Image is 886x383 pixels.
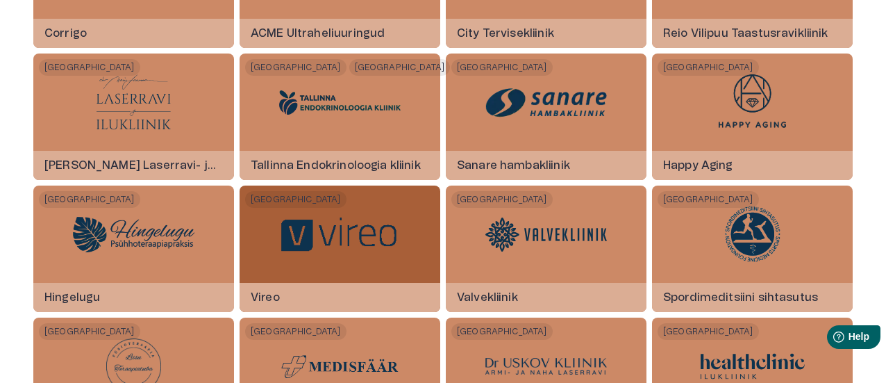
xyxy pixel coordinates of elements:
[451,191,553,208] span: [GEOGRAPHIC_DATA]
[446,15,565,52] h6: City Tervisekliinik
[33,279,111,316] h6: Hingelugu
[485,358,607,375] img: Dr USKOV KLIINIK logo
[240,54,440,180] a: [GEOGRAPHIC_DATA][GEOGRAPHIC_DATA]Tallinna Endokrinoloogia kliinik logoTallinna Endokrinoloogia k...
[446,147,581,184] h6: Sanare hambakliinik
[658,323,759,340] span: [GEOGRAPHIC_DATA]
[33,147,234,184] h6: [PERSON_NAME] Laserravi- ja Ilukliinik
[279,90,401,115] img: Tallinna Endokrinoloogia kliinik logo
[719,74,787,130] img: Happy Aging logo
[446,279,529,316] h6: Valvekliinik
[245,191,346,208] span: [GEOGRAPHIC_DATA]
[446,54,646,180] a: [GEOGRAPHIC_DATA]Sanare hambakliinik logoSanare hambakliinik
[33,54,234,180] a: [GEOGRAPHIC_DATA]Dr Mari Laasma Laserravi- ja Ilukliinik logo[PERSON_NAME] Laserravi- ja Ilukliinik
[279,215,401,254] img: Vireo logo
[485,218,607,252] img: Valvekliinik logo
[652,279,829,316] h6: Spordimeditsiini sihtasutus
[725,206,780,262] img: Spordimeditsiini sihtasutus logo
[778,320,886,359] iframe: Help widget launcher
[279,353,401,380] img: Medisfäär logo
[96,74,172,130] img: Dr Mari Laasma Laserravi- ja Ilukliinik logo
[658,59,759,76] span: [GEOGRAPHIC_DATA]
[451,59,553,76] span: [GEOGRAPHIC_DATA]
[39,323,140,340] span: [GEOGRAPHIC_DATA]
[240,147,432,184] h6: Tallinna Endokrinoloogia kliinik
[33,186,234,312] a: [GEOGRAPHIC_DATA]Hingelugu logoHingelugu
[446,186,646,312] a: [GEOGRAPHIC_DATA]Valvekliinik logoValvekliinik
[73,217,194,252] img: Hingelugu logo
[658,191,759,208] span: [GEOGRAPHIC_DATA]
[240,279,291,316] h6: Vireo
[240,186,440,312] a: [GEOGRAPHIC_DATA]Vireo logoVireo
[245,59,346,76] span: [GEOGRAPHIC_DATA]
[451,323,553,340] span: [GEOGRAPHIC_DATA]
[652,147,744,184] h6: Happy Aging
[240,15,396,52] h6: ACME Ultraheliuuringud
[652,186,853,312] a: [GEOGRAPHIC_DATA]Spordimeditsiini sihtasutus logoSpordimeditsiini sihtasutus
[39,191,140,208] span: [GEOGRAPHIC_DATA]
[245,323,346,340] span: [GEOGRAPHIC_DATA]
[652,15,839,52] h6: Reio Vilipuu Taastusravikliinik
[485,80,607,124] img: Sanare hambakliinik logo
[652,54,853,180] a: [GEOGRAPHIC_DATA]Happy Aging logoHappy Aging
[39,59,140,76] span: [GEOGRAPHIC_DATA]
[349,59,451,76] span: [GEOGRAPHIC_DATA]
[33,15,98,52] h6: Corrigo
